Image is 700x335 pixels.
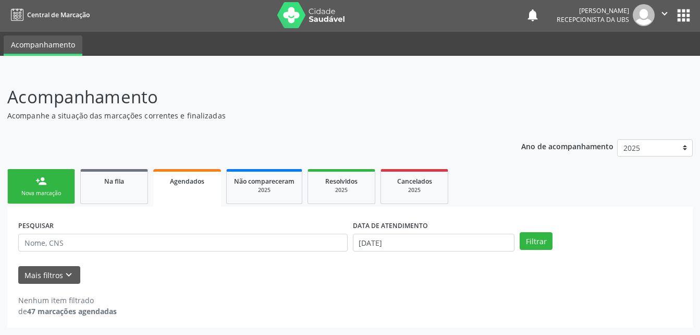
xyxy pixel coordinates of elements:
[655,4,674,26] button: 
[170,177,204,186] span: Agendados
[315,186,367,194] div: 2025
[520,232,552,250] button: Filtrar
[27,306,117,316] strong: 47 marcações agendadas
[63,269,75,281] i: keyboard_arrow_down
[674,6,693,25] button: apps
[7,6,90,23] a: Central de Marcação
[525,8,540,22] button: notifications
[18,218,54,234] label: PESQUISAR
[659,8,670,19] i: 
[633,4,655,26] img: img
[397,177,432,186] span: Cancelados
[27,10,90,19] span: Central de Marcação
[35,175,47,187] div: person_add
[557,6,629,15] div: [PERSON_NAME]
[557,15,629,24] span: Recepcionista da UBS
[353,234,515,252] input: Selecione um intervalo
[234,186,294,194] div: 2025
[521,139,613,152] p: Ano de acompanhamento
[18,306,117,317] div: de
[325,177,358,186] span: Resolvidos
[18,234,348,252] input: Nome, CNS
[18,266,80,284] button: Mais filtroskeyboard_arrow_down
[7,110,487,121] p: Acompanhe a situação das marcações correntes e finalizadas
[234,177,294,186] span: Não compareceram
[18,295,117,306] div: Nenhum item filtrado
[7,84,487,110] p: Acompanhamento
[15,189,67,197] div: Nova marcação
[353,218,428,234] label: DATA DE ATENDIMENTO
[388,186,440,194] div: 2025
[104,177,124,186] span: Na fila
[4,35,82,56] a: Acompanhamento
